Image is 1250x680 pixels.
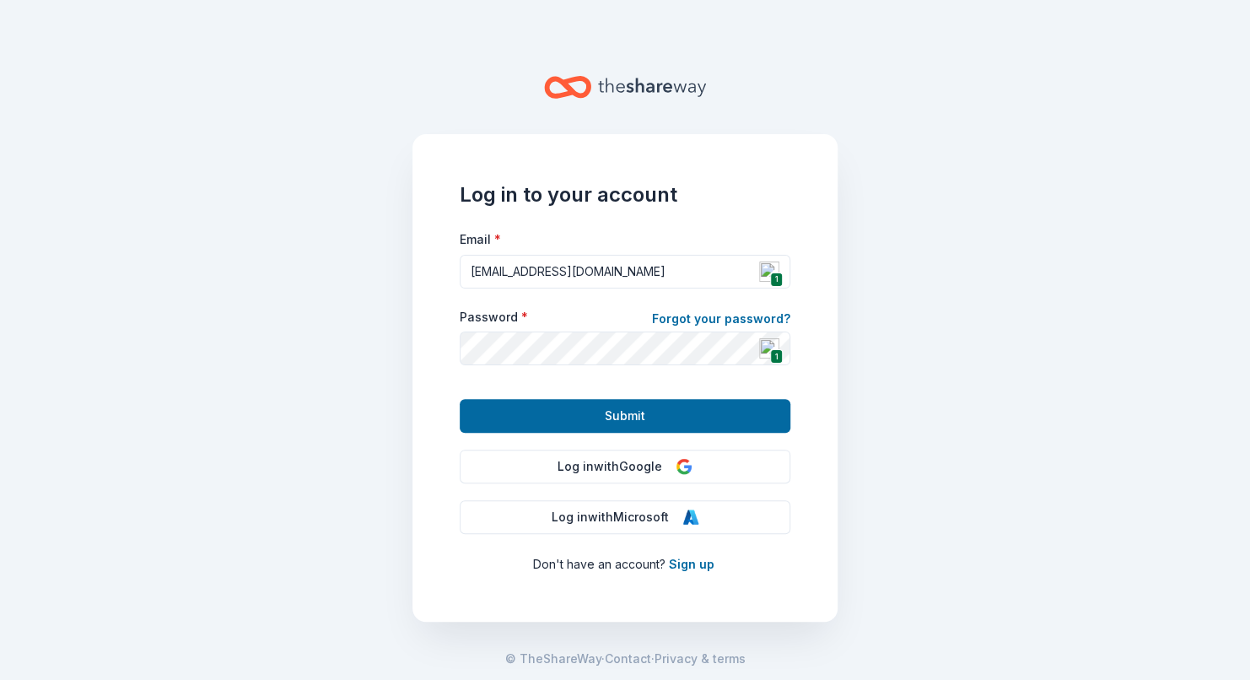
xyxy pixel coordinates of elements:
[460,231,501,248] label: Email
[669,557,714,571] a: Sign up
[759,338,779,359] img: npw-badge-icon.svg
[460,309,528,326] label: Password
[655,649,746,669] a: Privacy & terms
[770,349,783,364] span: 1
[682,509,699,526] img: Microsoft Logo
[505,651,601,666] span: © TheShareWay
[544,67,706,107] a: Home
[505,649,746,669] span: · ·
[460,500,790,534] button: Log inwithMicrosoft
[460,181,790,208] h1: Log in to your account
[759,262,779,282] img: npw-badge-icon.svg
[605,649,651,669] a: Contact
[460,450,790,483] button: Log inwithGoogle
[652,309,790,332] a: Forgot your password?
[605,406,645,426] span: Submit
[460,399,790,433] button: Submit
[770,273,783,287] span: 1
[533,557,665,571] span: Don ' t have an account?
[676,458,692,475] img: Google Logo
